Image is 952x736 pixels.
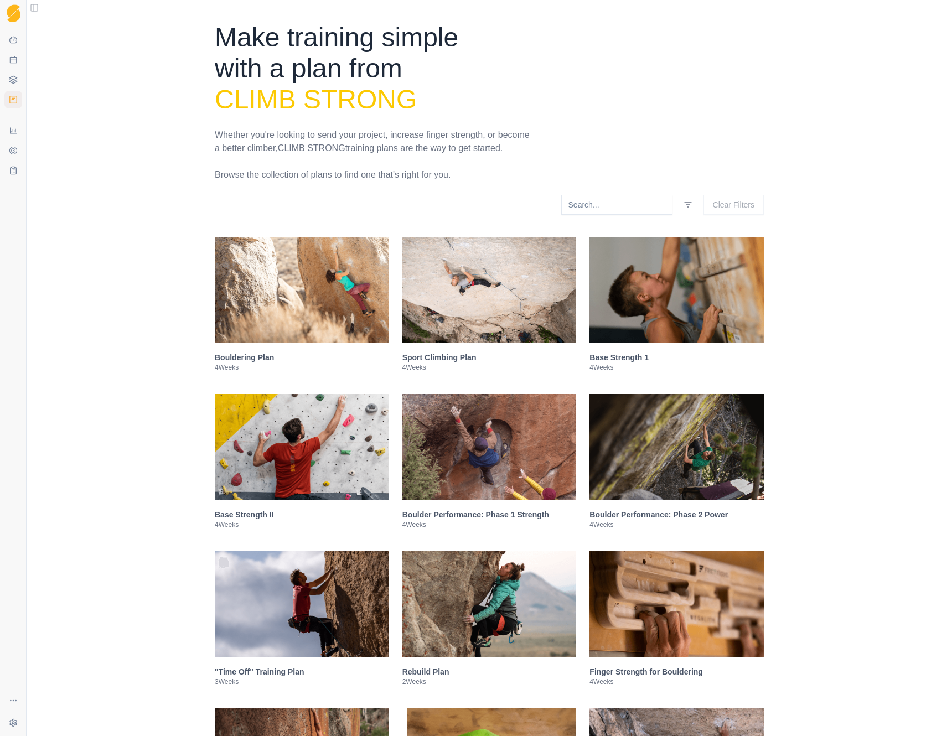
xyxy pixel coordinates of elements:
[402,677,577,686] p: 2 Weeks
[589,352,764,363] h3: Base Strength 1
[402,352,577,363] h3: Sport Climbing Plan
[215,520,389,529] p: 4 Weeks
[215,363,389,372] p: 4 Weeks
[215,168,534,182] p: Browse the collection of plans to find one that's right for you.
[402,666,577,677] h3: Rebuild Plan
[589,551,764,657] img: Finger Strength for Bouldering
[215,128,534,155] p: Whether you're looking to send your project, increase finger strength, or become a better climber...
[402,509,577,520] h3: Boulder Performance: Phase 1 Strength
[215,394,389,500] img: Base Strength II
[402,520,577,529] p: 4 Weeks
[215,677,389,686] p: 3 Weeks
[215,85,417,114] span: Climb Strong
[402,237,577,343] img: Sport Climbing Plan
[589,237,764,343] img: Base Strength 1
[561,195,672,215] input: Search...
[215,237,389,343] img: Bouldering Plan
[278,143,345,153] span: Climb Strong
[402,363,577,372] p: 4 Weeks
[215,666,389,677] h3: "Time Off" Training Plan
[4,4,22,22] a: Logo
[589,363,764,372] p: 4 Weeks
[215,352,389,363] h3: Bouldering Plan
[215,551,389,657] img: "Time Off" Training Plan
[7,4,20,23] img: Logo
[589,509,764,520] h3: Boulder Performance: Phase 2 Power
[589,666,764,677] h3: Finger Strength for Bouldering
[402,394,577,500] img: Boulder Performance: Phase 1 Strength
[589,520,764,529] p: 4 Weeks
[215,22,534,115] h1: Make training simple with a plan from
[402,551,577,657] img: Rebuild Plan
[589,677,764,686] p: 4 Weeks
[4,714,22,732] button: Settings
[215,509,389,520] h3: Base Strength II
[589,394,764,500] img: Boulder Performance: Phase 2 Power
